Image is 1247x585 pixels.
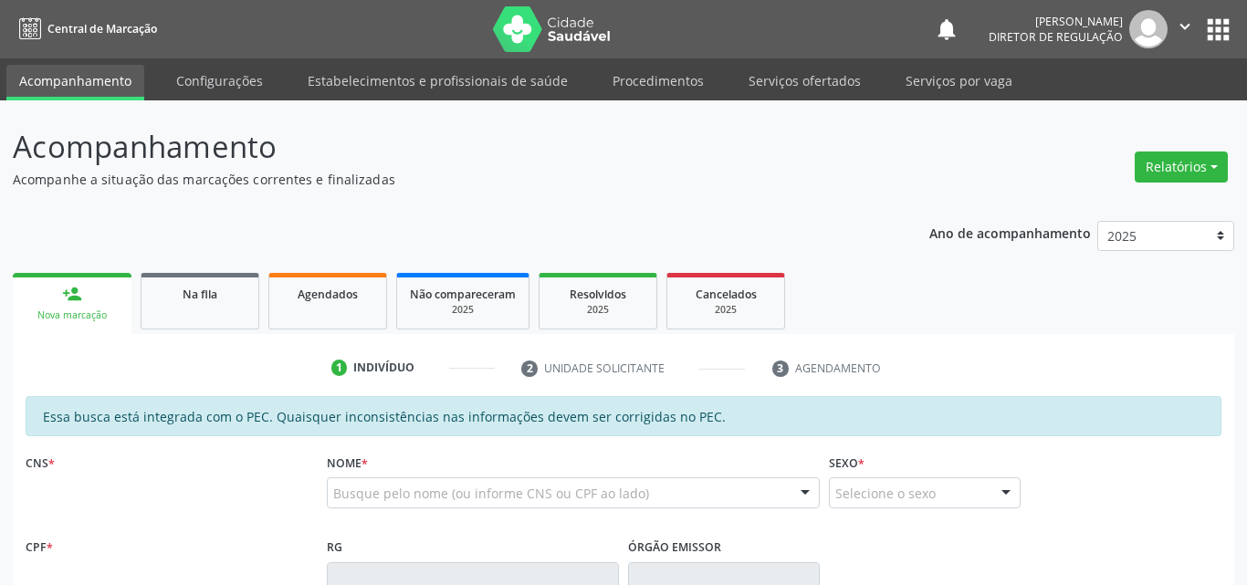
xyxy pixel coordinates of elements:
[552,303,644,317] div: 2025
[989,29,1123,45] span: Diretor de regulação
[893,65,1025,97] a: Serviços por vaga
[327,534,342,562] label: RG
[327,449,368,477] label: Nome
[298,287,358,302] span: Agendados
[829,449,865,477] label: Sexo
[600,65,717,97] a: Procedimentos
[628,534,721,562] label: Órgão emissor
[680,303,771,317] div: 2025
[163,65,276,97] a: Configurações
[13,14,157,44] a: Central de Marcação
[835,484,936,503] span: Selecione o sexo
[62,284,82,304] div: person_add
[1135,151,1228,183] button: Relatórios
[1168,10,1202,48] button: 
[989,14,1123,29] div: [PERSON_NAME]
[26,308,119,322] div: Nova marcação
[353,360,414,376] div: Indivíduo
[183,287,217,302] span: Na fila
[331,360,348,376] div: 1
[1202,14,1234,46] button: apps
[696,287,757,302] span: Cancelados
[410,303,516,317] div: 2025
[934,16,959,42] button: notifications
[1129,10,1168,48] img: img
[6,65,144,100] a: Acompanhamento
[13,124,868,170] p: Acompanhamento
[13,170,868,189] p: Acompanhe a situação das marcações correntes e finalizadas
[333,484,649,503] span: Busque pelo nome (ou informe CNS ou CPF ao lado)
[26,449,55,477] label: CNS
[410,287,516,302] span: Não compareceram
[295,65,581,97] a: Estabelecimentos e profissionais de saúde
[570,287,626,302] span: Resolvidos
[736,65,874,97] a: Serviços ofertados
[26,396,1221,436] div: Essa busca está integrada com o PEC. Quaisquer inconsistências nas informações devem ser corrigid...
[929,221,1091,244] p: Ano de acompanhamento
[47,21,157,37] span: Central de Marcação
[1175,16,1195,37] i: 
